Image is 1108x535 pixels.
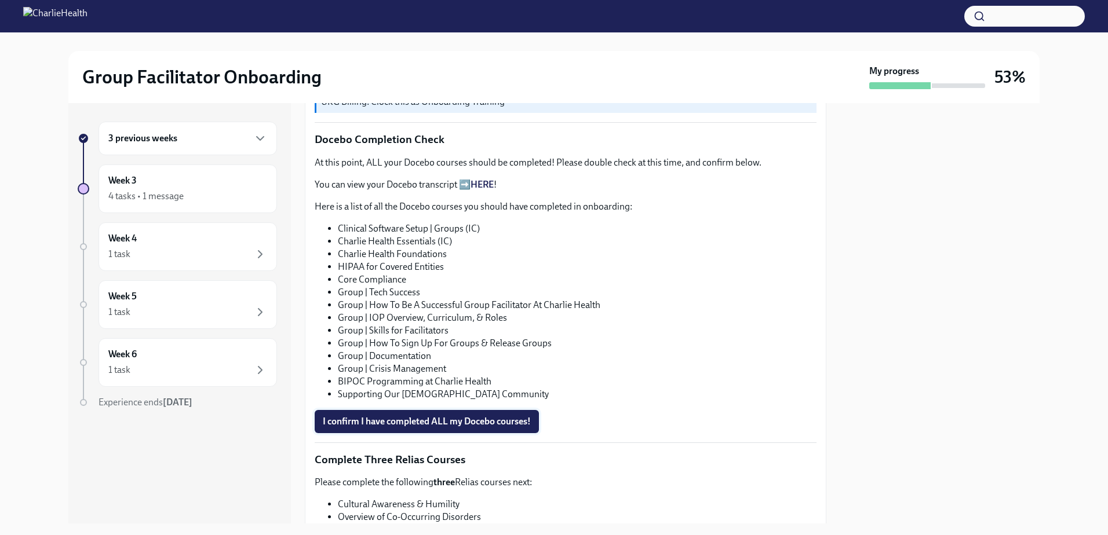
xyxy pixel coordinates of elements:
[433,477,455,488] strong: three
[338,388,817,401] li: Supporting Our [DEMOGRAPHIC_DATA] Community
[78,338,277,387] a: Week 61 task
[338,261,817,273] li: HIPAA for Covered Entities
[108,364,130,376] div: 1 task
[108,348,137,361] h6: Week 6
[338,312,817,324] li: Group | IOP Overview, Curriculum, & Roles
[108,306,130,318] div: 1 task
[869,65,919,78] strong: My progress
[338,299,817,312] li: Group | How To Be A Successful Group Facilitator At Charlie Health
[338,350,817,362] li: Group | Documentation
[99,397,192,408] span: Experience ends
[108,132,177,145] h6: 3 previous weeks
[323,416,531,427] span: I confirm I have completed ALL my Docebo courses!
[315,156,817,169] p: At this point, ALL your Docebo courses should be completed! Please double check at this time, and...
[338,362,817,375] li: Group | Crisis Management
[338,273,817,286] li: Core Compliance
[338,324,817,337] li: Group | Skills for Facilitators
[108,174,137,187] h6: Week 3
[78,280,277,329] a: Week 51 task
[338,235,817,248] li: Charlie Health Essentials (IC)
[338,498,817,511] li: Cultural Awareness & Humility
[23,7,88,25] img: CharlieHealth
[315,452,817,467] p: Complete Three Relias Courses
[78,164,277,213] a: Week 34 tasks • 1 message
[108,248,130,261] div: 1 task
[338,248,817,261] li: Charlie Health Foundations
[82,65,322,89] h2: Group Facilitator Onboarding
[338,375,817,388] li: BIPOC Programming at Charlie Health
[315,476,817,489] p: Please complete the following Relias courses next:
[315,132,817,147] p: Docebo Completion Check
[338,337,817,350] li: Group | How To Sign Up For Groups & Release Groups
[315,200,817,213] p: Here is a list of all the Docebo courses you should have completed in onboarding:
[108,290,137,303] h6: Week 5
[78,222,277,271] a: Week 41 task
[338,511,817,523] li: Overview of Co-Occurring Disorders
[994,67,1026,87] h3: 53%
[338,222,817,235] li: Clinical Software Setup | Groups (IC)
[108,190,184,203] div: 4 tasks • 1 message
[99,122,277,155] div: 3 previous weeks
[108,232,137,245] h6: Week 4
[471,179,494,190] a: HERE
[315,178,817,191] p: You can view your Docebo transcript ➡️ !
[315,410,539,433] button: I confirm I have completed ALL my Docebo courses!
[163,397,192,408] strong: [DATE]
[338,286,817,299] li: Group | Tech Success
